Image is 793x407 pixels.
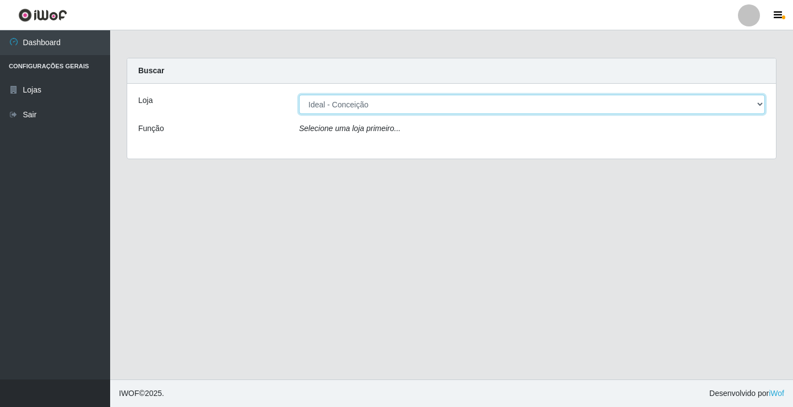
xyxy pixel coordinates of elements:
[138,95,153,106] label: Loja
[18,8,67,22] img: CoreUI Logo
[769,389,784,398] a: iWof
[299,124,400,133] i: Selecione uma loja primeiro...
[138,123,164,134] label: Função
[709,388,784,399] span: Desenvolvido por
[119,389,139,398] span: IWOF
[138,66,164,75] strong: Buscar
[119,388,164,399] span: © 2025 .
